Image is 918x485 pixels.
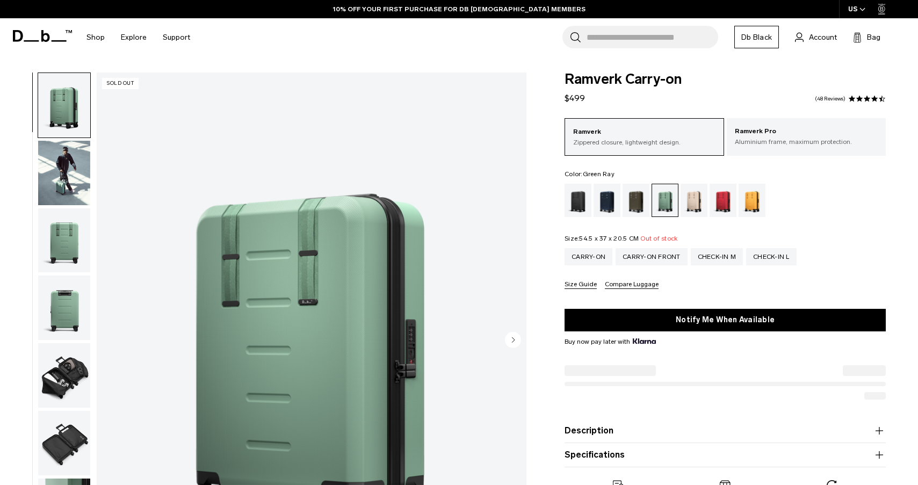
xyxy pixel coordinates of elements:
[623,184,649,217] a: Forest Green
[38,141,90,205] img: Ramverk Carry-on Green Ray
[565,448,886,461] button: Specifications
[795,31,837,44] a: Account
[78,18,198,56] nav: Main Navigation
[565,281,597,289] button: Size Guide
[333,4,586,14] a: 10% OFF YOUR FIRST PURCHASE FOR DB [DEMOGRAPHIC_DATA] MEMBERS
[616,248,688,265] a: Carry-on Front
[734,26,779,48] a: Db Black
[746,248,797,265] a: Check-in L
[565,248,612,265] a: Carry-on
[633,338,656,344] img: {"height" => 20, "alt" => "Klarna"}
[121,18,147,56] a: Explore
[573,127,715,137] p: Ramverk
[38,343,90,408] img: Ramverk Carry-on Green Ray
[38,343,91,408] button: Ramverk Carry-on Green Ray
[579,235,639,242] span: 54.5 x 37 x 20.5 CM
[735,137,878,147] p: Aluminium frame, maximum protection.
[691,248,743,265] a: Check-in M
[565,171,615,177] legend: Color:
[565,424,886,437] button: Description
[565,73,886,86] span: Ramverk Carry-on
[102,78,139,89] p: Sold Out
[565,337,656,346] span: Buy now pay later with
[86,18,105,56] a: Shop
[739,184,765,217] a: Parhelion Orange
[710,184,736,217] a: Sprite Lightning Red
[38,411,90,475] img: Ramverk Carry-on Green Ray
[565,235,677,242] legend: Size:
[38,276,90,340] img: Ramverk Carry-on Green Ray
[605,281,659,289] button: Compare Luggage
[652,184,678,217] a: Green Ray
[38,275,91,341] button: Ramverk Carry-on Green Ray
[815,96,845,102] a: 48 reviews
[583,170,615,178] span: Green Ray
[594,184,620,217] a: Blue Hour
[809,32,837,43] span: Account
[38,73,91,138] button: Ramverk Carry-on Green Ray
[38,208,91,273] button: Ramverk Carry-on Green Ray
[38,208,90,273] img: Ramverk Carry-on Green Ray
[573,137,715,147] p: Zippered closure, lightweight design.
[681,184,707,217] a: Fogbow Beige
[38,410,91,476] button: Ramverk Carry-on Green Ray
[853,31,880,44] button: Bag
[735,126,878,137] p: Ramverk Pro
[163,18,190,56] a: Support
[640,235,677,242] span: Out of stock
[38,140,91,206] button: Ramverk Carry-on Green Ray
[505,331,521,350] button: Next slide
[38,73,90,137] img: Ramverk Carry-on Green Ray
[565,184,591,217] a: Black Out
[727,118,886,155] a: Ramverk Pro Aluminium frame, maximum protection.
[565,93,585,103] span: $499
[867,32,880,43] span: Bag
[565,309,886,331] button: Notify Me When Available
